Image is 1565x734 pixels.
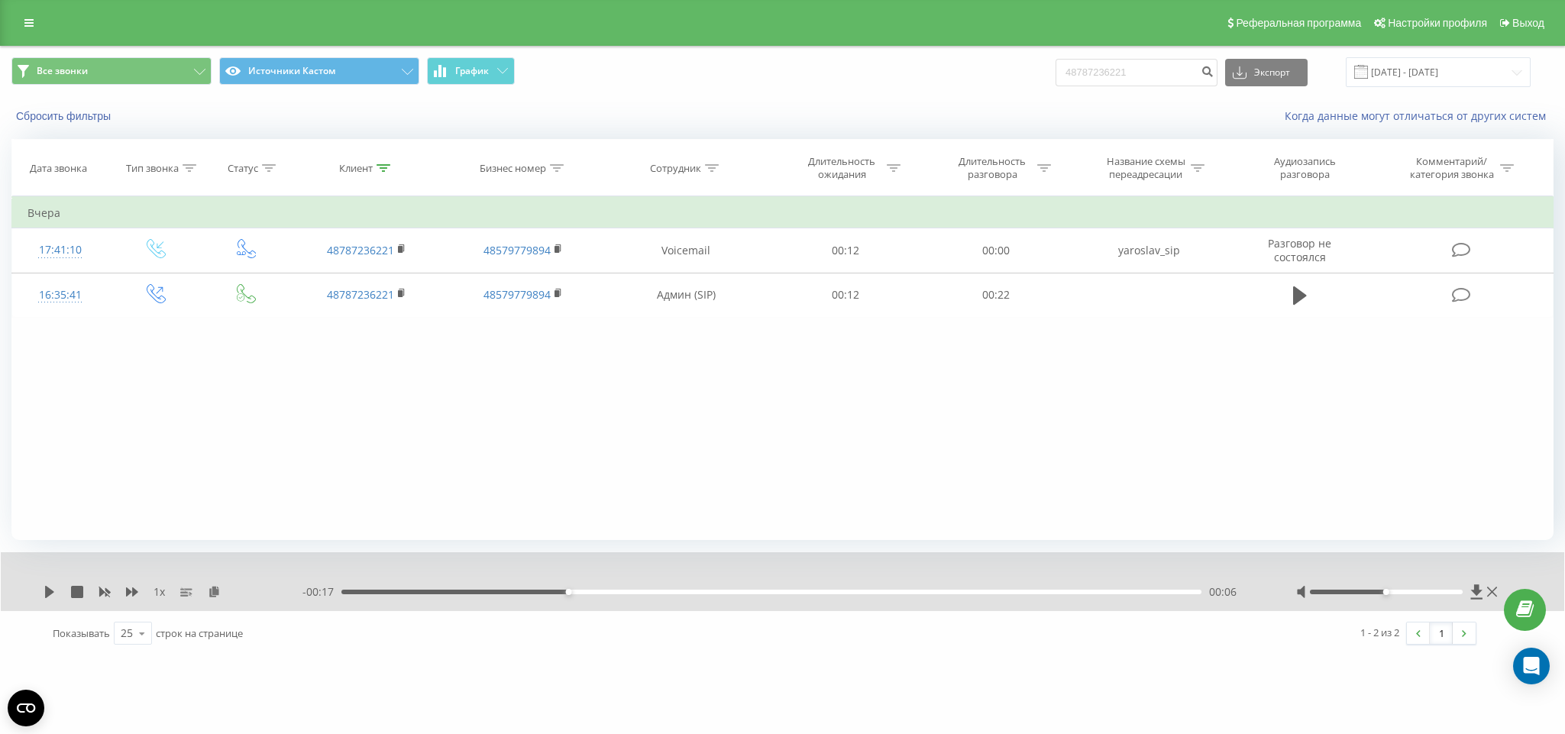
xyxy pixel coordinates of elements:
[11,109,118,123] button: Сбросить фильтры
[27,235,93,265] div: 17:41:10
[1225,59,1308,86] button: Экспорт
[1256,155,1355,181] div: Аудиозапись разговора
[770,228,920,273] td: 00:12
[1388,17,1487,29] span: Настройки профиля
[1105,155,1187,181] div: Название схемы переадресации
[37,65,88,77] span: Все звонки
[427,57,515,85] button: График
[602,228,771,273] td: Voicemail
[327,243,394,257] a: 48787236221
[156,626,243,640] span: строк на странице
[30,162,87,175] div: Дата звонка
[1512,17,1544,29] span: Выход
[1071,228,1227,273] td: yaroslav_sip
[1236,17,1361,29] span: Реферальная программа
[650,162,701,175] div: Сотрудник
[302,584,341,600] span: - 00:17
[920,228,1071,273] td: 00:00
[602,273,771,317] td: Админ (SIP)
[11,57,212,85] button: Все звонки
[219,57,419,85] button: Источники Кастом
[121,626,133,641] div: 25
[770,273,920,317] td: 00:12
[8,690,44,726] button: Open CMP widget
[952,155,1033,181] div: Длительность разговора
[1268,236,1331,264] span: Разговор не состоялся
[126,162,179,175] div: Тип звонка
[1056,59,1217,86] input: Поиск по номеру
[920,273,1071,317] td: 00:22
[12,198,1554,228] td: Вчера
[480,162,546,175] div: Бизнес номер
[1209,584,1237,600] span: 00:06
[1407,155,1496,181] div: Комментарий/категория звонка
[801,155,883,181] div: Длительность ожидания
[1383,589,1389,595] div: Accessibility label
[53,626,110,640] span: Показывать
[1360,625,1399,640] div: 1 - 2 из 2
[1513,648,1550,684] div: Open Intercom Messenger
[483,243,551,257] a: 48579779894
[1285,108,1554,123] a: Когда данные могут отличаться от других систем
[483,287,551,302] a: 48579779894
[154,584,165,600] span: 1 x
[228,162,258,175] div: Статус
[455,66,489,76] span: График
[566,589,572,595] div: Accessibility label
[1430,622,1453,644] a: 1
[327,287,394,302] a: 48787236221
[339,162,373,175] div: Клиент
[27,280,93,310] div: 16:35:41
